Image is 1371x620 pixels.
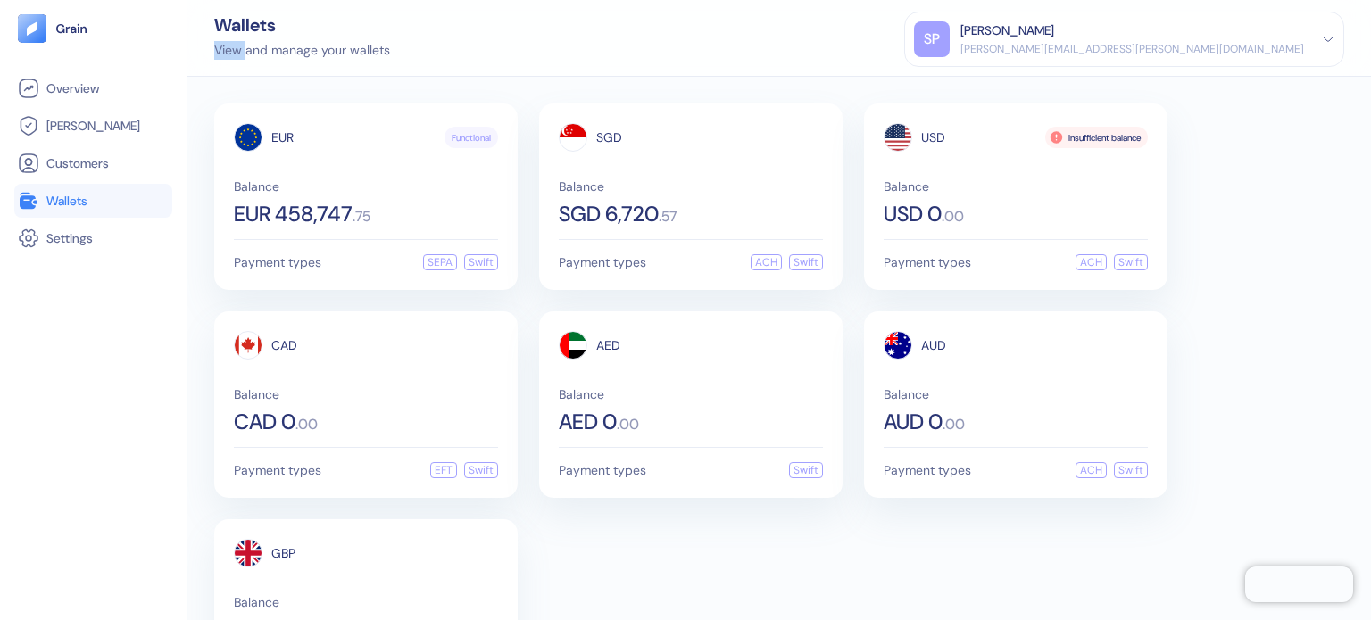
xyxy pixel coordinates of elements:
div: SP [914,21,950,57]
div: Swift [464,254,498,270]
div: [PERSON_NAME][EMAIL_ADDRESS][PERSON_NAME][DOMAIN_NAME] [960,41,1304,57]
span: Balance [559,388,823,401]
span: Payment types [559,256,646,269]
span: Balance [884,388,1148,401]
span: Payment types [884,464,971,476]
span: EUR 458,747 [234,203,353,225]
span: . 75 [353,210,370,224]
div: View and manage your wallets [214,41,390,60]
div: Swift [789,462,823,478]
span: Settings [46,229,93,247]
span: CAD 0 [234,411,295,433]
span: . 00 [943,417,965,432]
span: AED 0 [559,411,617,433]
span: AED [596,339,620,351]
span: Balance [234,388,498,401]
span: AUD 0 [884,411,943,433]
span: USD [921,131,945,144]
div: [PERSON_NAME] [960,21,1054,40]
span: GBP [271,547,295,559]
span: Balance [234,180,498,193]
iframe: Chatra live chat [1245,566,1353,602]
a: [PERSON_NAME] [18,115,169,136]
span: Payment types [559,464,646,476]
span: Balance [884,180,1148,193]
span: AUD [921,339,946,351]
a: Wallets [18,190,169,211]
span: Overview [46,79,99,97]
div: ACH [1076,254,1107,270]
span: . 00 [942,210,964,224]
span: Payment types [884,256,971,269]
div: Insufficient balance [1045,127,1148,148]
img: logo [55,22,88,35]
span: Functional [452,131,491,145]
span: . 00 [617,417,639,432]
span: CAD [271,339,297,351]
span: [PERSON_NAME] [46,117,140,135]
div: ACH [1076,462,1107,478]
a: Overview [18,78,169,99]
span: . 57 [659,210,677,224]
a: Customers [18,153,169,174]
div: ACH [751,254,782,270]
span: Balance [559,180,823,193]
div: Swift [464,462,498,478]
span: USD 0 [884,203,942,225]
span: Balance [234,596,498,608]
span: . 00 [295,417,318,432]
div: Swift [1114,462,1148,478]
span: EUR [271,131,294,144]
span: SGD 6,720 [559,203,659,225]
span: Customers [46,154,109,172]
div: Wallets [214,16,390,34]
span: Wallets [46,192,87,210]
span: Payment types [234,256,321,269]
div: Swift [789,254,823,270]
span: Payment types [234,464,321,476]
img: logo-tablet-V2.svg [18,14,46,43]
a: Settings [18,227,169,249]
div: SEPA [423,254,457,270]
div: EFT [430,462,457,478]
span: SGD [596,131,622,144]
div: Swift [1114,254,1148,270]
